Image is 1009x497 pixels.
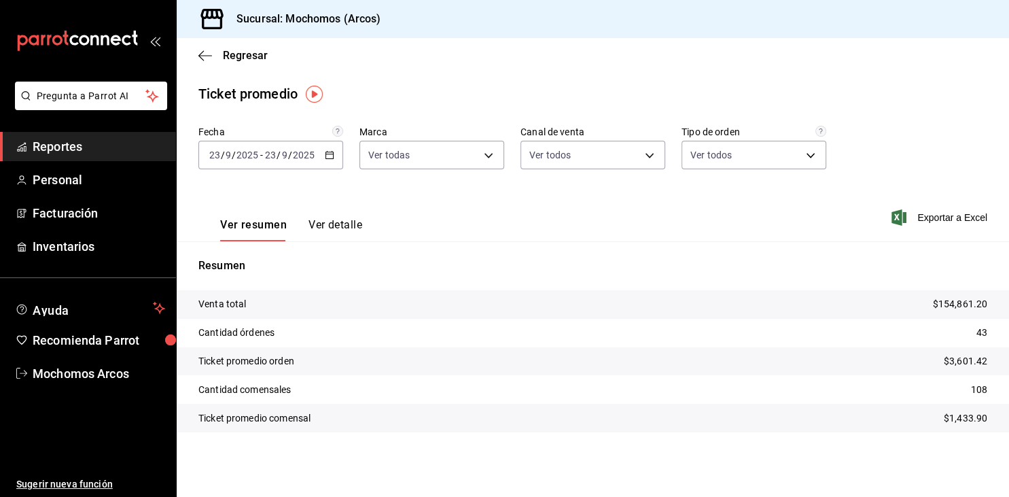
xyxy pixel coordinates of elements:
[209,150,221,160] input: --
[226,11,380,27] h3: Sucursal: Mochomos (Arcos)
[220,218,287,241] button: Ver resumen
[198,354,294,369] p: Ticket promedio orden
[220,218,362,241] div: navigation tabs
[15,82,167,110] button: Pregunta a Parrot AI
[359,127,504,137] label: Marca
[292,150,315,160] input: ----
[933,297,987,311] p: $154,861.20
[198,411,311,426] p: Ticket promedio comensal
[33,300,147,316] span: Ayuda
[198,49,268,62] button: Regresar
[198,127,343,137] label: Fecha
[260,150,263,160] span: -
[223,49,268,62] span: Regresar
[232,150,236,160] span: /
[281,150,288,160] input: --
[236,150,259,160] input: ----
[690,148,732,162] span: Ver todos
[33,171,165,189] span: Personal
[368,148,410,162] span: Ver todas
[10,99,167,113] a: Pregunta a Parrot AI
[529,148,571,162] span: Ver todos
[198,297,246,311] p: Venta total
[277,150,281,160] span: /
[33,237,165,256] span: Inventarios
[306,86,323,103] img: Tooltip marker
[198,84,298,104] div: Ticket promedio
[149,35,160,46] button: open_drawer_menu
[944,354,987,369] p: $3,601.42
[37,89,146,103] span: Pregunta a Parrot AI
[976,326,987,340] p: 43
[198,258,987,274] p: Resumen
[894,209,987,226] button: Exportar a Excel
[332,126,343,137] svg: Información delimitada a máximo 62 días.
[264,150,277,160] input: --
[16,477,165,492] span: Sugerir nueva función
[681,127,826,137] label: Tipo de orden
[33,364,165,383] span: Mochomos Arcos
[308,218,362,241] button: Ver detalle
[33,331,165,349] span: Recomienda Parrot
[33,137,165,156] span: Reportes
[520,127,665,137] label: Canal de venta
[288,150,292,160] span: /
[221,150,225,160] span: /
[225,150,232,160] input: --
[971,383,987,397] p: 108
[944,411,987,426] p: $1,433.90
[815,126,826,137] svg: Todas las órdenes contabilizan 1 comensal a excepción de órdenes de mesa con comensales obligator...
[198,326,275,340] p: Cantidad órdenes
[198,383,291,397] p: Cantidad comensales
[33,204,165,222] span: Facturación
